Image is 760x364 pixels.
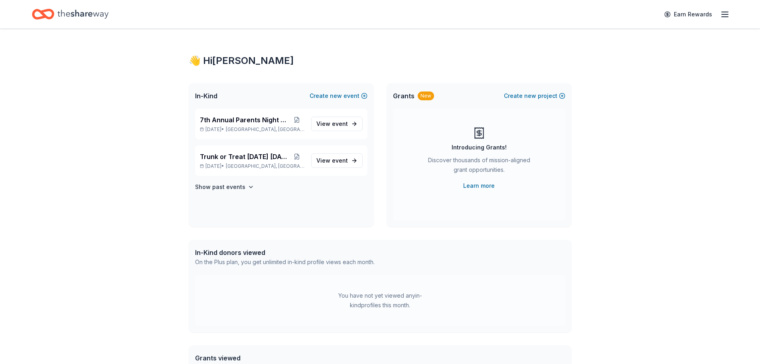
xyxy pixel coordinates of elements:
[504,91,565,101] button: Createnewproject
[226,126,304,133] span: [GEOGRAPHIC_DATA], [GEOGRAPHIC_DATA]
[200,163,305,169] p: [DATE] •
[200,115,289,125] span: 7th Annual Parents Night Out
[32,5,109,24] a: Home
[452,143,507,152] div: Introducing Grants!
[195,248,375,257] div: In-Kind donors viewed
[425,155,533,178] div: Discover thousands of mission-aligned grant opportunities.
[330,91,342,101] span: new
[195,182,254,192] button: Show past events
[330,291,430,310] div: You have not yet viewed any in-kind profiles this month.
[195,353,350,363] div: Grants viewed
[195,182,245,192] h4: Show past events
[463,181,495,191] a: Learn more
[311,153,363,168] a: View event
[200,126,305,133] p: [DATE] •
[332,157,348,164] span: event
[195,257,375,267] div: On the Plus plan, you get unlimited in-kind profile views each month.
[226,163,304,169] span: [GEOGRAPHIC_DATA], [GEOGRAPHIC_DATA]
[659,7,717,22] a: Earn Rewards
[311,117,363,131] a: View event
[189,54,572,67] div: 👋 Hi [PERSON_NAME]
[200,152,289,161] span: Trunk or Treat [DATE] [DATE]
[393,91,415,101] span: Grants
[195,91,217,101] span: In-Kind
[310,91,367,101] button: Createnewevent
[316,156,348,165] span: View
[418,91,434,100] div: New
[524,91,536,101] span: new
[332,120,348,127] span: event
[316,119,348,129] span: View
